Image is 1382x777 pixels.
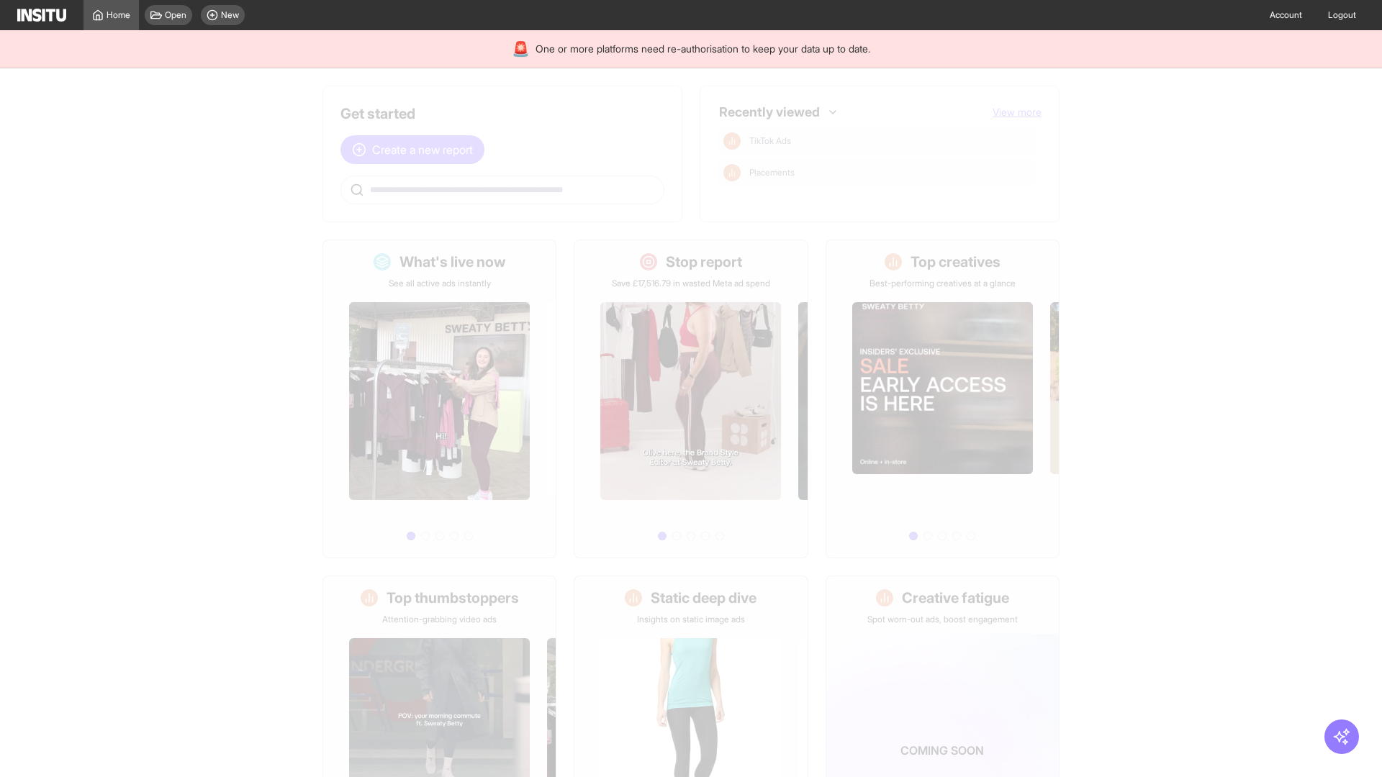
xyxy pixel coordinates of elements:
span: One or more platforms need re-authorisation to keep your data up to date. [536,42,870,56]
span: Open [165,9,186,21]
div: 🚨 [512,39,530,59]
img: Logo [17,9,66,22]
span: Home [107,9,130,21]
span: New [221,9,239,21]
